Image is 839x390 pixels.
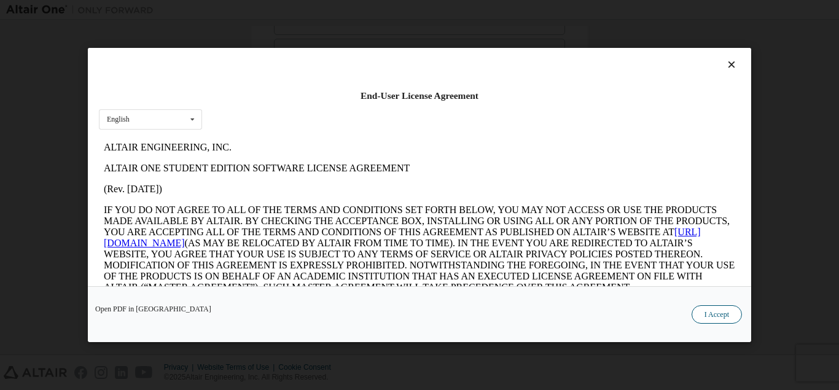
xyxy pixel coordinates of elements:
div: English [107,115,130,123]
p: IF YOU DO NOT AGREE TO ALL OF THE TERMS AND CONDITIONS SET FORTH BELOW, YOU MAY NOT ACCESS OR USE... [5,68,636,156]
button: I Accept [692,305,742,324]
p: This Altair One Student Edition Software License Agreement (“Agreement”) is between Altair Engine... [5,166,636,210]
p: (Rev. [DATE]) [5,47,636,58]
p: ALTAIR ONE STUDENT EDITION SOFTWARE LICENSE AGREEMENT [5,26,636,37]
a: Open PDF in [GEOGRAPHIC_DATA] [95,305,211,313]
div: End-User License Agreement [99,90,740,102]
p: ALTAIR ENGINEERING, INC. [5,5,636,16]
a: [URL][DOMAIN_NAME] [5,90,602,111]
